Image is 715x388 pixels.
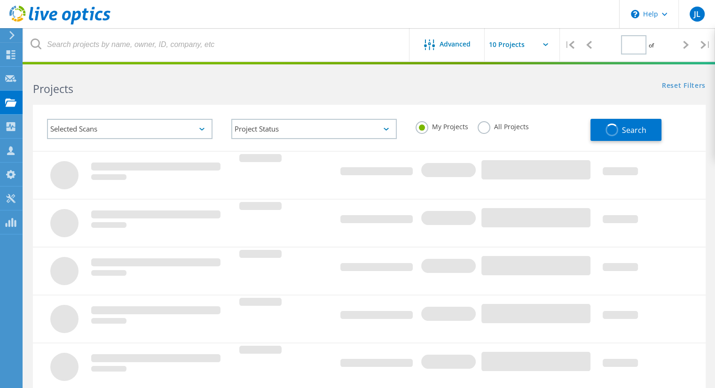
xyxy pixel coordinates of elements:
[24,28,410,61] input: Search projects by name, owner, ID, company, etc
[478,121,529,130] label: All Projects
[649,41,654,49] span: of
[662,82,706,90] a: Reset Filters
[33,81,73,96] b: Projects
[693,10,700,18] span: JL
[631,10,639,18] svg: \n
[231,119,397,139] div: Project Status
[622,125,646,135] span: Search
[696,28,715,62] div: |
[560,28,579,62] div: |
[440,41,471,47] span: Advanced
[590,119,661,141] button: Search
[47,119,212,139] div: Selected Scans
[9,20,110,26] a: Live Optics Dashboard
[416,121,468,130] label: My Projects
